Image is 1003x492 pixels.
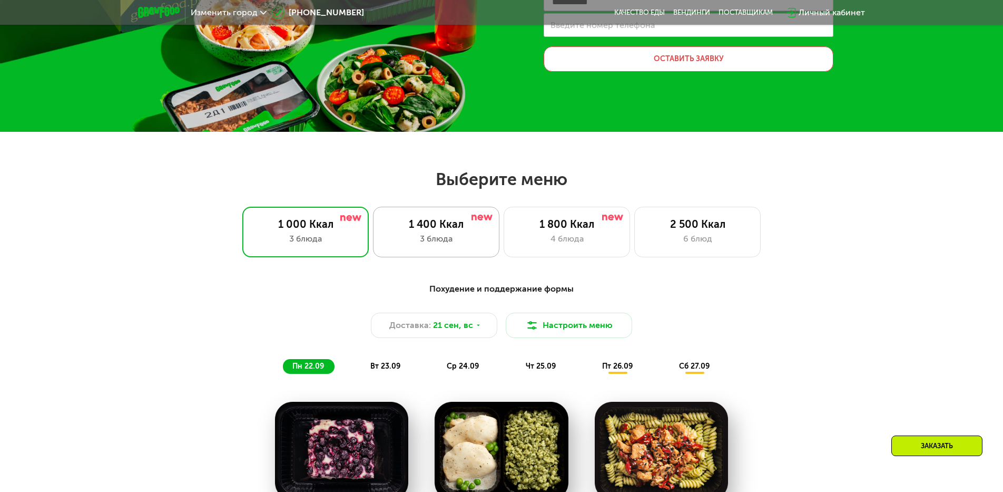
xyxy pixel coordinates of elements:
[614,8,665,17] a: Качество еды
[384,233,488,245] div: 3 блюда
[384,218,488,230] div: 1 400 Ккал
[515,218,619,230] div: 1 800 Ккал
[506,313,632,338] button: Настроить меню
[34,169,969,190] h2: Выберите меню
[370,362,400,371] span: вт 23.09
[602,362,633,371] span: пт 26.09
[292,362,324,371] span: пн 22.09
[272,6,364,19] a: [PHONE_NUMBER]
[679,362,710,371] span: сб 27.09
[645,218,750,230] div: 2 500 Ккал
[673,8,710,17] a: Вендинги
[433,319,473,332] span: 21 сен, вс
[645,233,750,245] div: 6 блюд
[526,362,556,371] span: чт 25.09
[389,319,431,332] span: Доставка:
[719,8,773,17] div: поставщикам
[447,362,479,371] span: ср 24.09
[253,233,358,245] div: 3 блюда
[544,46,833,72] button: Оставить заявку
[799,6,865,19] div: Личный кабинет
[191,8,258,17] span: Изменить город
[550,22,655,28] label: Введите номер телефона
[515,233,619,245] div: 4 блюда
[253,218,358,230] div: 1 000 Ккал
[190,283,813,296] div: Похудение и поддержание формы
[891,436,982,456] div: Заказать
